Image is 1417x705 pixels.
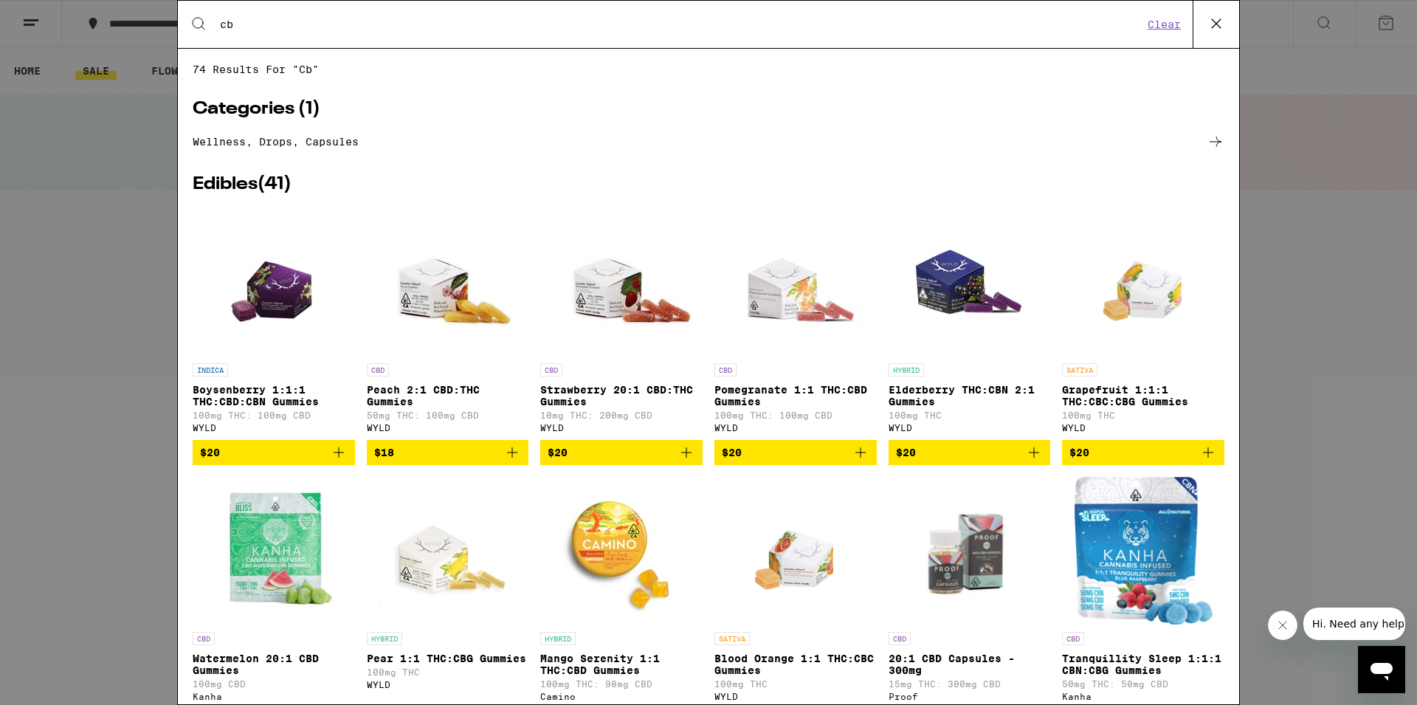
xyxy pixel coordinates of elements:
[540,679,703,689] p: 100mg THC: 98mg CBD
[1358,646,1405,693] iframe: Button to launch messaging window
[193,440,355,465] button: Add to bag
[540,384,703,407] p: Strawberry 20:1 CBD:THC Gummies
[889,440,1051,465] button: Add to bag
[895,208,1043,356] img: WYLD - Elderberry THC:CBN 2:1 Gummies
[1062,440,1224,465] button: Add to bag
[889,423,1051,433] div: WYLD
[714,692,877,701] div: WYLD
[889,653,1051,676] p: 20:1 CBD Capsules - 300mg
[200,477,348,625] img: Kanha - Watermelon 20:1 CBD Gummies
[714,384,877,407] p: Pomegranate 1:1 THC:CBD Gummies
[1062,679,1224,689] p: 50mg THC: 50mg CBD
[367,208,529,440] a: Open page for Peach 2:1 CBD:THC Gummies from WYLD
[193,410,355,420] p: 100mg THC: 100mg CBD
[193,208,355,440] a: Open page for Boysenberry 1:1:1 THC:CBD:CBN Gummies from WYLD
[540,692,703,701] div: Camino
[1069,447,1089,458] span: $20
[714,208,877,440] a: Open page for Pomegranate 1:1 THC:CBD Gummies from WYLD
[367,667,529,677] p: 100mg THC
[889,208,1051,440] a: Open page for Elderberry THC:CBN 2:1 Gummies from WYLD
[193,133,1224,151] a: Wellness, drops, capsules
[540,423,703,433] div: WYLD
[1062,410,1224,420] p: 100mg THC
[193,176,1224,193] h2: Edibles ( 41 )
[367,653,529,664] p: Pear 1:1 THC:CBG Gummies
[548,477,695,625] img: Camino - Mango Serenity 1:1 THC:CBD Gummies
[889,477,1051,625] img: Proof - 20:1 CBD Capsules - 300mg
[889,692,1051,701] div: Proof
[714,363,737,376] p: CBD
[889,679,1051,689] p: 15mg THC: 300mg CBD
[1091,208,1196,356] img: WYLD - Grapefruit 1:1:1 THC:CBC:CBG Gummies
[367,632,402,645] p: HYBRID
[9,10,106,22] span: Hi. Need any help?
[373,208,521,356] img: WYLD - Peach 2:1 CBD:THC Gummies
[374,447,394,458] span: $18
[540,632,576,645] p: HYBRID
[714,679,877,689] p: 100mg THC
[193,363,228,376] p: INDICA
[193,679,355,689] p: 100mg CBD
[722,447,742,458] span: $20
[889,410,1051,420] p: 100mg THC
[1268,611,1297,640] iframe: Close message
[540,653,703,676] p: Mango Serenity 1:1 THC:CBD Gummies
[714,632,750,645] p: SATIVA
[367,440,529,465] button: Add to bag
[889,384,1051,407] p: Elderberry THC:CBN 2:1 Gummies
[367,363,389,376] p: CBD
[548,208,695,356] img: WYLD - Strawberry 20:1 CBD:THC Gummies
[200,447,220,458] span: $20
[1062,363,1097,376] p: SATIVA
[193,384,355,407] p: Boysenberry 1:1:1 THC:CBD:CBN Gummies
[714,653,877,676] p: Blood Orange 1:1 THC:CBC Gummies
[540,410,703,420] p: 10mg THC: 200mg CBD
[367,384,529,407] p: Peach 2:1 CBD:THC Gummies
[540,208,703,440] a: Open page for Strawberry 20:1 CBD:THC Gummies from WYLD
[540,363,562,376] p: CBD
[1062,632,1084,645] p: CBD
[1062,208,1224,440] a: Open page for Grapefruit 1:1:1 THC:CBC:CBG Gummies from WYLD
[193,100,1224,118] h2: Categories ( 1 )
[193,692,355,701] div: Kanha
[714,410,877,420] p: 100mg THC: 100mg CBD
[219,18,1143,31] input: Search for products & categories
[548,447,568,458] span: $20
[193,632,215,645] p: CBD
[193,423,355,433] div: WYLD
[367,680,529,689] div: WYLD
[221,208,326,356] img: WYLD - Boysenberry 1:1:1 THC:CBD:CBN Gummies
[889,363,924,376] p: HYBRID
[722,208,869,356] img: WYLD - Pomegranate 1:1 THC:CBD Gummies
[889,632,911,645] p: CBD
[540,440,703,465] button: Add to bag
[1075,477,1213,625] img: Kanha - Tranquillity Sleep 1:1:1 CBN:CBG Gummies
[373,477,521,625] img: WYLD - Pear 1:1 THC:CBG Gummies
[367,423,529,433] div: WYLD
[193,63,1224,75] span: 74 results for "cb"
[1062,423,1224,433] div: WYLD
[1062,384,1224,407] p: Grapefruit 1:1:1 THC:CBC:CBG Gummies
[1062,653,1224,676] p: Tranquillity Sleep 1:1:1 CBN:CBG Gummies
[1303,608,1405,640] iframe: Message from company
[714,440,877,465] button: Add to bag
[1062,692,1224,701] div: Kanha
[193,653,355,676] p: Watermelon 20:1 CBD Gummies
[896,447,916,458] span: $20
[367,410,529,420] p: 50mg THC: 100mg CBD
[742,477,848,625] img: WYLD - Blood Orange 1:1 THC:CBC Gummies
[714,423,877,433] div: WYLD
[1143,18,1185,31] button: Clear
